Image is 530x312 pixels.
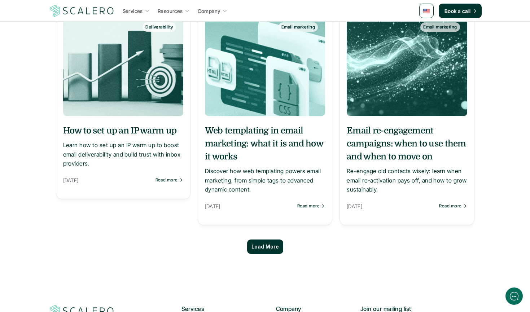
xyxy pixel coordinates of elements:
[205,124,325,163] h5: Web templating in email marketing: what it is and how it works
[63,124,183,168] a: How to set up an IP warm upLearn how to set up an IP warm up to boost email deliverability and bu...
[205,15,325,116] a: Email marketing
[11,48,133,83] h2: Let us know if we can help with lifecycle marketing.
[347,124,467,163] h5: Email re-engagement campaigns: when to use them and when to move on
[347,124,467,194] a: Email re-engagement campaigns: when to use them and when to move onRe-engage old contacts wisely:...
[205,167,325,194] p: Discover how web templating powers email marketing, from simple tags to advanced dynamic content.
[145,25,173,30] p: Deliverability
[281,25,315,30] p: Email marketing
[63,141,183,168] p: Learn how to set up an IP warm up to boost email deliverability and build trust with inbox provid...
[156,177,178,183] p: Read more
[205,124,325,194] a: Web templating in email marketing: what it is and how it worksDiscover how web templating powers ...
[347,202,435,211] p: [DATE]
[423,25,457,30] p: Email marketing
[297,203,325,208] a: Read more
[156,177,183,183] a: Read more
[123,7,143,15] p: Services
[347,15,467,116] a: Email marketing
[11,96,133,110] button: New conversation
[49,4,115,17] a: Scalero company logo
[297,203,320,208] p: Read more
[198,7,220,15] p: Company
[11,35,133,47] h1: Hi! Welcome to Scalero.
[158,7,183,15] p: Resources
[439,203,467,208] a: Read more
[439,203,461,208] p: Read more
[47,100,87,106] span: New conversation
[60,252,91,257] span: We run on Gist
[251,244,279,250] p: Load More
[49,4,115,18] img: Scalero company logo
[347,167,467,194] p: Re-engage old contacts wisely: learn when email re-activation pays off, and how to grow sustainably.
[444,7,471,15] p: Book a call
[63,124,183,137] h5: How to set up an IP warm up
[63,176,152,185] p: [DATE]
[205,202,294,211] p: [DATE]
[63,15,183,116] a: Deliverability
[505,287,523,305] iframe: gist-messenger-bubble-iframe
[439,4,482,18] a: Book a call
